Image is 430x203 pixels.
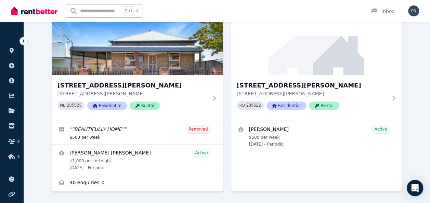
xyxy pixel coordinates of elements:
[246,103,261,108] code: 285622
[60,104,66,107] small: PID
[231,121,402,151] a: View details for Julianne Currie
[67,103,81,108] code: 285625
[370,8,394,15] div: Inbox
[130,101,160,110] span: Rental
[136,8,139,14] span: k
[123,6,133,15] span: Ctrl
[237,90,387,97] p: [STREET_ADDRESS][PERSON_NAME]
[266,101,306,110] span: Residential
[231,10,402,121] a: 25 Elizabeth Street, Telarah[STREET_ADDRESS][PERSON_NAME][STREET_ADDRESS][PERSON_NAME]PID 285622R...
[231,10,402,75] img: 25 Elizabeth Street, Telarah
[407,180,423,196] div: Open Intercom Messenger
[87,101,127,110] span: Residential
[11,6,57,16] img: RentBetter
[52,175,223,191] a: Enquiries for 23 Elizabeth Street, Telarah
[237,81,387,90] h3: [STREET_ADDRESS][PERSON_NAME]
[52,10,223,75] img: 23 Elizabeth Street, Telarah
[57,81,208,90] h3: [STREET_ADDRESS][PERSON_NAME]
[52,10,223,121] a: 23 Elizabeth Street, Telarah[STREET_ADDRESS][PERSON_NAME][STREET_ADDRESS][PERSON_NAME]PID 285625R...
[239,104,245,107] small: PID
[408,5,419,16] img: prproperty23@yahoo.com
[52,145,223,175] a: View details for Arron John Orr
[309,101,339,110] span: Rental
[52,121,223,144] a: Edit listing: “BEAUTIFULLY HOME”
[57,90,208,97] p: [STREET_ADDRESS][PERSON_NAME]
